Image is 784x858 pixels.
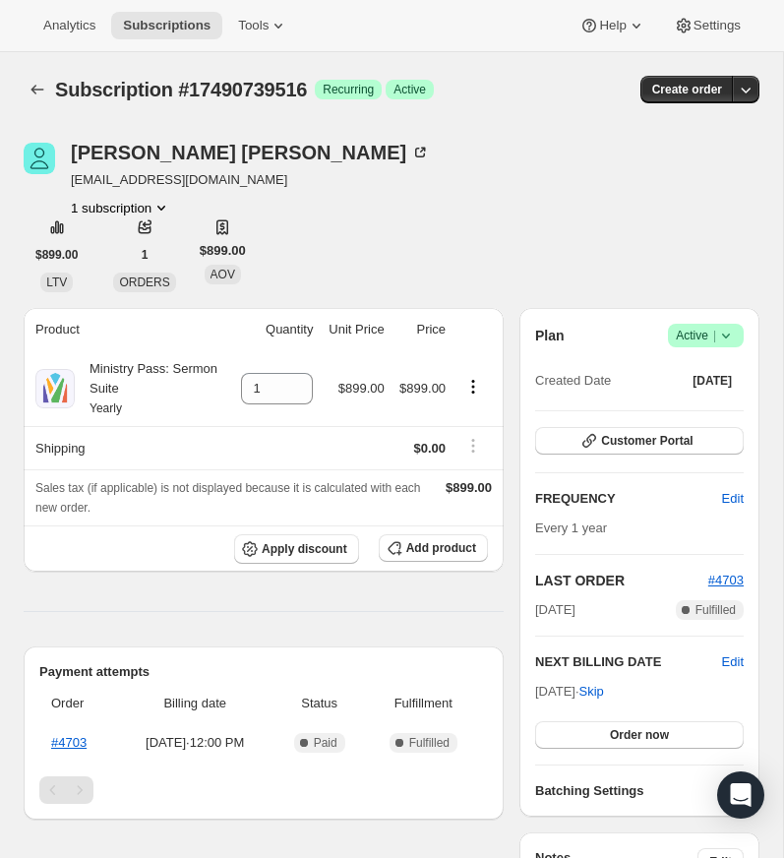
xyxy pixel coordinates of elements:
[406,540,476,556] span: Add product
[676,326,736,345] span: Active
[568,12,657,39] button: Help
[681,367,744,395] button: [DATE]
[280,694,359,713] span: Status
[35,481,421,515] span: Sales tax (if applicable) is not displayed because it is calculated with each new order.
[90,401,122,415] small: Yearly
[24,143,55,174] span: Michael K. Moore
[122,694,269,713] span: Billing date
[693,373,732,389] span: [DATE]
[535,684,604,699] span: [DATE] ·
[234,534,359,564] button: Apply discount
[708,573,744,587] a: #4703
[535,571,708,590] h2: LAST ORDER
[535,521,607,535] span: Every 1 year
[314,735,337,751] span: Paid
[535,326,565,345] h2: Plan
[722,489,744,509] span: Edit
[717,771,764,819] div: Open Intercom Messenger
[371,694,476,713] span: Fulfillment
[55,79,307,100] span: Subscription #17490739516
[43,18,95,33] span: Analytics
[610,727,669,743] span: Order now
[535,652,722,672] h2: NEXT BILLING DATE
[709,775,755,807] button: Add
[200,241,246,261] span: $899.00
[446,480,492,495] span: $899.00
[652,82,722,97] span: Create order
[226,12,300,39] button: Tools
[238,18,269,33] span: Tools
[46,276,67,289] span: LTV
[710,483,755,515] button: Edit
[694,18,741,33] span: Settings
[75,359,225,418] div: Ministry Pass: Sermon Suite
[71,198,171,217] button: Product actions
[122,733,269,753] span: [DATE] · 12:00 PM
[323,82,374,97] span: Recurring
[35,247,78,263] span: $899.00
[713,328,716,343] span: |
[399,381,446,396] span: $899.00
[39,776,488,804] nav: Pagination
[601,433,693,449] span: Customer Portal
[535,371,611,391] span: Created Date
[535,721,744,749] button: Order now
[24,76,51,103] button: Subscriptions
[111,12,222,39] button: Subscriptions
[662,12,753,39] button: Settings
[379,534,488,562] button: Add product
[71,170,430,190] span: [EMAIL_ADDRESS][DOMAIN_NAME]
[535,600,575,620] span: [DATE]
[31,12,107,39] button: Analytics
[262,541,347,557] span: Apply discount
[457,435,489,457] button: Shipping actions
[599,18,626,33] span: Help
[708,571,744,590] button: #4703
[24,241,90,269] button: $899.00
[39,662,488,682] h2: Payment attempts
[409,735,450,751] span: Fulfilled
[535,781,721,801] h6: Batching Settings
[319,308,390,351] th: Unit Price
[695,602,736,618] span: Fulfilled
[24,426,231,469] th: Shipping
[535,489,722,509] h2: FREQUENCY
[119,276,169,289] span: ORDERS
[51,735,87,750] a: #4703
[338,381,385,396] span: $899.00
[211,268,235,281] span: AOV
[71,143,430,162] div: [PERSON_NAME] [PERSON_NAME]
[142,247,149,263] span: 1
[24,308,231,351] th: Product
[39,682,116,725] th: Order
[231,308,320,351] th: Quantity
[568,676,616,707] button: Skip
[35,369,75,408] img: product img
[391,308,452,351] th: Price
[130,241,160,269] button: 1
[414,441,447,456] span: $0.00
[535,427,744,455] button: Customer Portal
[123,18,211,33] span: Subscriptions
[722,652,744,672] button: Edit
[393,82,426,97] span: Active
[579,682,604,702] span: Skip
[457,376,489,398] button: Product actions
[640,76,734,103] button: Create order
